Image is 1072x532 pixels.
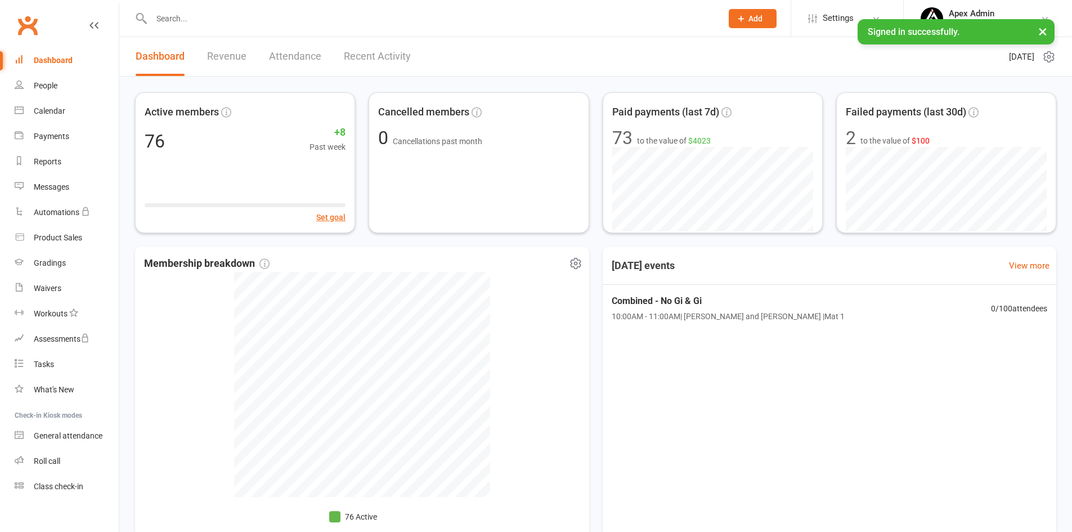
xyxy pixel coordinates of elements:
[1033,19,1053,43] button: ×
[34,385,74,394] div: What's New
[15,73,119,99] a: People
[34,482,83,491] div: Class check-in
[15,276,119,301] a: Waivers
[729,9,777,28] button: Add
[34,284,61,293] div: Waivers
[34,157,61,166] div: Reports
[15,251,119,276] a: Gradings
[136,37,185,76] a: Dashboard
[612,129,633,147] div: 73
[688,136,711,145] span: $4023
[34,309,68,318] div: Workouts
[269,37,321,76] a: Attendance
[846,129,856,147] div: 2
[34,106,65,115] div: Calendar
[15,200,119,225] a: Automations
[144,256,270,272] span: Membership breakdown
[15,175,119,200] a: Messages
[34,56,73,65] div: Dashboard
[145,132,165,150] div: 76
[860,135,930,147] span: to the value of
[34,457,60,466] div: Roll call
[15,225,119,251] a: Product Sales
[949,8,994,19] div: Apex Admin
[15,474,119,499] a: Class kiosk mode
[15,449,119,474] a: Roll call
[316,211,346,223] button: Set goal
[14,11,42,39] a: Clubworx
[823,6,854,31] span: Settings
[34,81,57,90] div: People
[34,208,79,217] div: Automations
[310,124,346,141] span: +8
[34,360,54,369] div: Tasks
[612,294,845,309] span: Combined - No Gi & Gi
[637,135,711,147] span: to the value of
[921,7,943,30] img: thumb_image1745496852.png
[991,302,1047,315] span: 0 / 100 attendees
[148,11,714,26] input: Search...
[15,124,119,149] a: Payments
[393,137,482,146] span: Cancellations past month
[1009,259,1049,272] a: View more
[15,327,119,352] a: Assessments
[378,127,393,149] span: 0
[34,233,82,242] div: Product Sales
[15,48,119,73] a: Dashboard
[15,149,119,175] a: Reports
[912,136,930,145] span: $100
[378,104,469,120] span: Cancelled members
[868,26,959,37] span: Signed in successfully.
[34,182,69,191] div: Messages
[207,37,246,76] a: Revenue
[34,334,89,343] div: Assessments
[15,352,119,377] a: Tasks
[344,37,411,76] a: Recent Activity
[612,310,845,323] span: 10:00AM - 11:00AM | [PERSON_NAME] and [PERSON_NAME] | Mat 1
[329,511,377,523] li: 76 Active
[15,301,119,327] a: Workouts
[34,132,69,141] div: Payments
[846,104,966,120] span: Failed payments (last 30d)
[1009,50,1034,64] span: [DATE]
[34,431,102,440] div: General attendance
[949,19,994,29] div: Apex BJJ
[310,141,346,153] span: Past week
[15,377,119,403] a: What's New
[748,14,762,23] span: Add
[15,423,119,449] a: General attendance kiosk mode
[34,258,66,267] div: Gradings
[603,256,684,276] h3: [DATE] events
[612,104,719,120] span: Paid payments (last 7d)
[15,99,119,124] a: Calendar
[145,104,219,120] span: Active members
